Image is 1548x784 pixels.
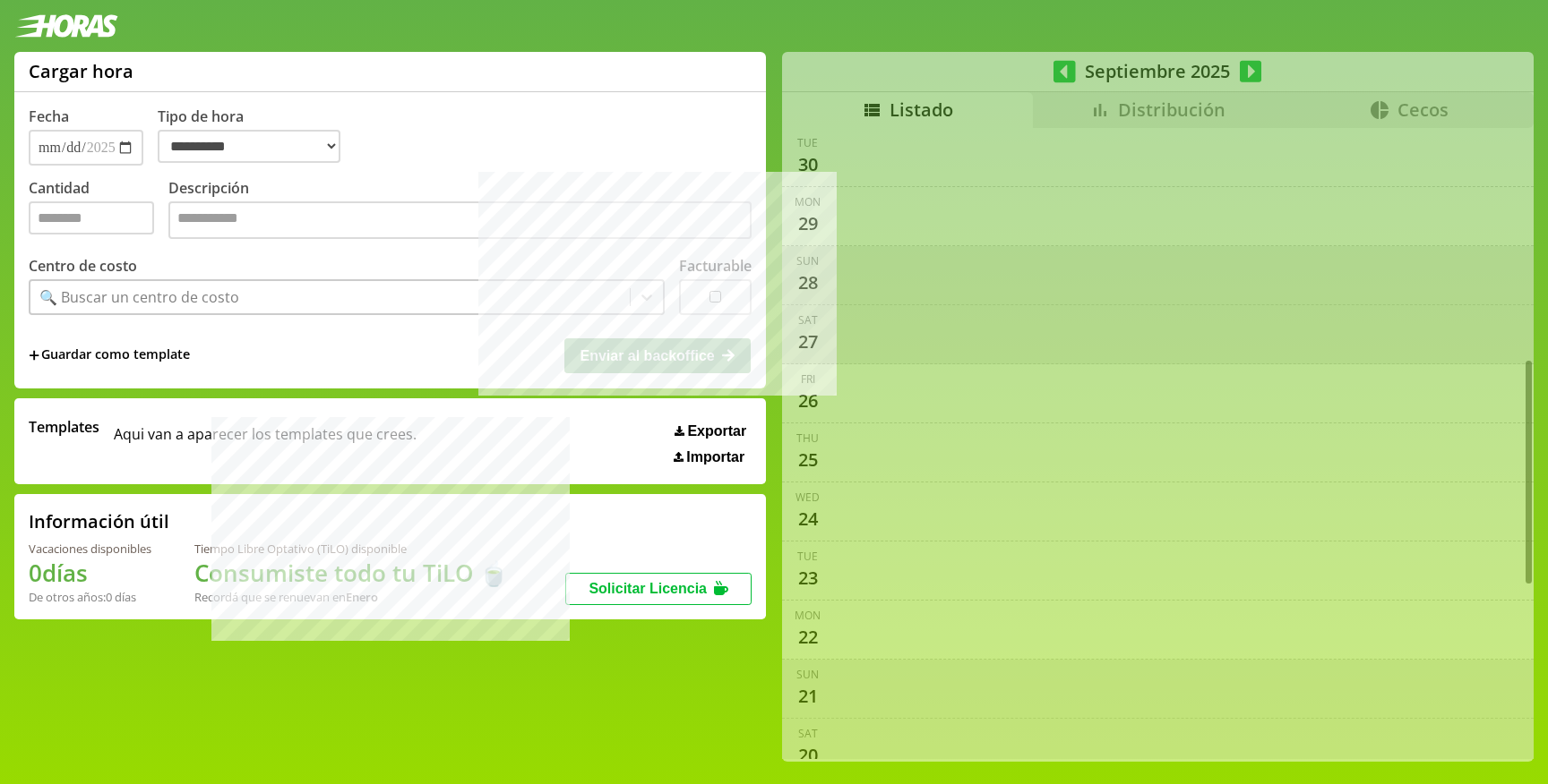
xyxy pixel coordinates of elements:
input: Cantidad [29,201,154,234]
div: 🔍 Buscar un centro de costo [39,287,239,307]
label: Centro de costo [29,256,137,276]
h2: Información útil [29,509,169,533]
textarea: Descripción [168,201,752,239]
button: Exportar [669,422,752,440]
h1: 0 días [29,557,151,589]
div: De otros años: 0 días [29,589,151,605]
span: Exportar [687,423,746,439]
select: Tipo de hora [158,130,340,163]
label: Tipo de hora [158,107,355,166]
label: Cantidad [29,178,168,243]
span: Templates [29,417,99,437]
h1: Cargar hora [29,59,133,83]
span: Solicitar Licencia [589,581,707,596]
span: + [29,345,39,365]
b: Enero [346,589,378,605]
h1: Consumiste todo tu TiLO 🍵 [194,557,508,589]
button: Solicitar Licencia [565,573,752,605]
div: Vacaciones disponibles [29,541,151,557]
label: Facturable [679,256,752,276]
span: Aqui van a aparecer los templates que crees. [114,417,417,465]
label: Descripción [168,178,752,243]
span: Importar [686,449,744,465]
span: +Guardar como template [29,345,190,365]
img: logotipo [14,14,118,38]
div: Recordá que se renuevan en [194,589,508,605]
label: Fecha [29,107,69,126]
div: Tiempo Libre Optativo (TiLO) disponible [194,541,508,557]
